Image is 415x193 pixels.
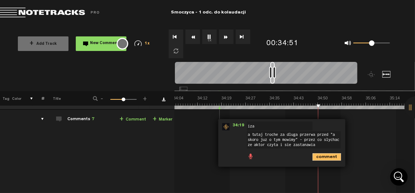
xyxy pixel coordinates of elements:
[34,115,45,123] div: comments
[90,42,120,46] span: New Comment
[18,36,68,51] button: +Add Track
[153,115,172,124] a: Marker
[162,98,165,101] a: Download comments
[153,117,157,122] span: +
[67,117,94,123] div: Comments
[313,153,341,161] i: comment
[99,95,105,100] span: -
[142,95,148,100] span: +
[134,40,142,46] img: speedometer.svg
[117,38,128,50] div: {{ tooltip_message }}
[44,91,83,106] th: Title
[11,91,22,106] th: Color
[92,117,94,122] span: 7
[236,29,250,44] button: Go to end
[230,123,247,130] span: 34:19
[247,122,313,130] input: Enter your name
[185,29,200,44] button: Rewind
[145,42,150,46] span: 1x
[33,91,44,106] th: #
[202,29,217,44] button: 1x
[313,153,318,159] span: comment
[30,41,34,47] span: +
[120,115,146,124] a: Comment
[129,40,154,47] div: 1x
[222,123,230,130] img: star-track.png
[390,168,408,186] div: Open Intercom Messenger
[169,29,183,44] button: Go to beginning
[30,42,57,46] span: Add Track
[266,39,298,49] div: 00:34:51
[169,44,183,58] button: Loop
[76,36,126,51] button: New Comment
[120,117,124,122] span: +
[219,29,234,44] button: Fast Forward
